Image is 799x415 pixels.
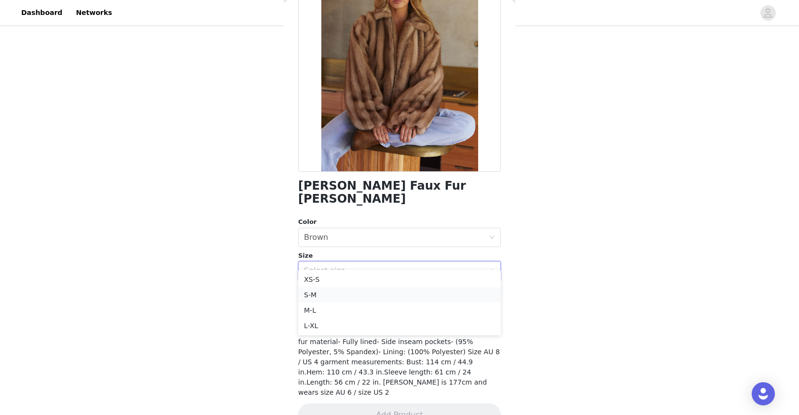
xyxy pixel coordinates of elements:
[298,318,501,333] li: L-XL
[304,266,484,276] div: Select size
[752,382,775,405] div: Open Intercom Messenger
[298,272,501,287] li: XS-S
[489,268,495,275] i: icon: down
[298,303,501,318] li: M-L
[763,5,772,21] div: avatar
[298,251,501,261] div: Size
[298,287,501,396] span: Peppermayo Exclusive The [PERSON_NAME] Faux Fur Jacket is pure after-dark luxury. Featuring a sin...
[298,217,501,227] div: Color
[298,180,501,206] h1: [PERSON_NAME] Faux Fur [PERSON_NAME]
[15,2,68,24] a: Dashboard
[304,228,328,247] div: Brown
[298,287,501,303] li: S-M
[70,2,118,24] a: Networks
